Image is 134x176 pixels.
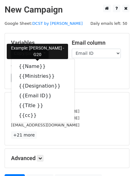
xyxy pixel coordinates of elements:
[5,5,129,15] h2: New Campaign
[11,123,79,127] small: [EMAIL_ADDRESS][DOMAIN_NAME]
[11,62,75,71] a: {{Name}}
[5,21,82,26] small: Google Sheet:
[88,20,129,27] span: Daily emails left: 50
[7,44,68,59] div: Example: [PERSON_NAME] - G20
[11,39,63,46] h5: Variables
[11,71,75,81] a: {{Ministries}}
[88,21,129,26] a: Daily emails left: 50
[72,39,123,46] h5: Email column
[11,101,75,110] a: {{Title }}
[11,91,75,101] a: {{Email ID}}
[11,131,37,139] a: +21 more
[11,155,123,162] h5: Advanced
[11,116,79,120] small: [EMAIL_ADDRESS][DOMAIN_NAME]
[11,109,79,114] small: [EMAIL_ADDRESS][DOMAIN_NAME]
[32,21,82,26] a: DCST by [PERSON_NAME]
[11,81,75,91] a: {{Designation}}
[103,147,134,176] iframe: Chat Widget
[11,110,75,120] a: {{cc}}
